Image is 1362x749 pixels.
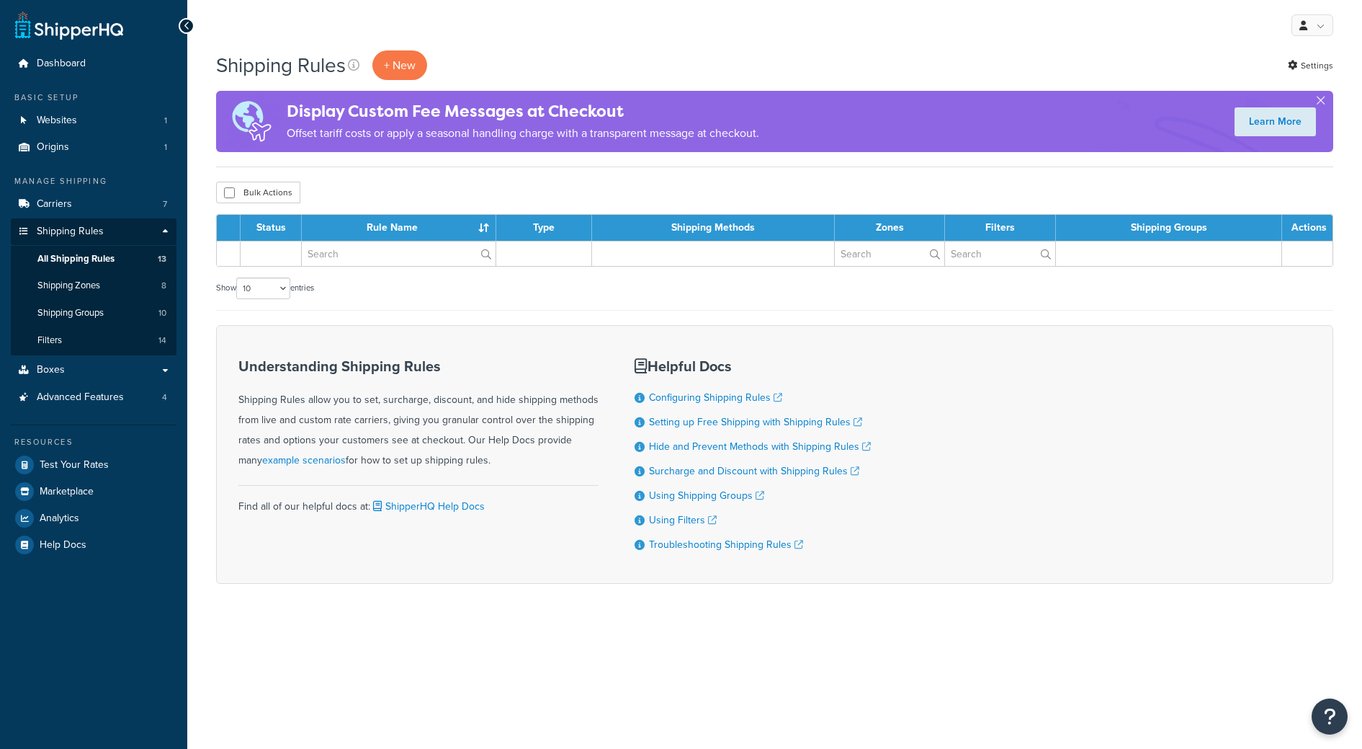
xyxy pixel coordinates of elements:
h1: Shipping Rules [216,51,346,79]
label: Show entries [216,278,314,299]
a: Marketplace [11,479,176,505]
span: 7 [163,198,167,210]
li: Carriers [11,191,176,218]
a: Analytics [11,505,176,531]
span: Dashboard [37,58,86,70]
a: Setting up Free Shipping with Shipping Rules [649,415,862,430]
button: Bulk Actions [216,182,300,203]
span: Filters [37,334,62,347]
a: Carriers 7 [11,191,176,218]
li: Shipping Zones [11,272,176,299]
a: Websites 1 [11,107,176,134]
span: Shipping Zones [37,280,100,292]
a: Hide and Prevent Methods with Shipping Rules [649,439,871,454]
th: Zones [835,215,945,241]
a: Configuring Shipping Rules [649,390,782,405]
h4: Display Custom Fee Messages at Checkout [287,99,759,123]
span: 1 [164,115,167,127]
a: Help Docs [11,532,176,558]
a: ShipperHQ Home [15,11,123,40]
th: Shipping Groups [1056,215,1282,241]
div: Find all of our helpful docs at: [238,485,599,517]
a: Origins 1 [11,134,176,161]
th: Status [241,215,302,241]
th: Shipping Methods [592,215,835,241]
span: 10 [158,307,166,319]
th: Actions [1282,215,1332,241]
th: Type [496,215,592,241]
a: All Shipping Rules 13 [11,246,176,272]
span: Carriers [37,198,72,210]
span: 4 [162,391,167,404]
h3: Helpful Docs [635,358,871,374]
select: Showentries [236,278,290,299]
span: 13 [158,253,166,265]
th: Filters [945,215,1056,241]
a: Shipping Rules [11,218,176,245]
span: Marketplace [40,486,94,498]
a: ShipperHQ Help Docs [370,499,485,514]
li: Origins [11,134,176,161]
p: Offset tariff costs or apply a seasonal handling charge with a transparent message at checkout. [287,123,759,143]
span: Shipping Groups [37,307,104,319]
input: Search [945,241,1055,266]
a: Filters 14 [11,327,176,354]
span: Shipping Rules [37,226,104,238]
a: Shipping Zones 8 [11,272,176,299]
a: Learn More [1235,107,1316,136]
a: Surcharge and Discount with Shipping Rules [649,464,859,479]
div: Basic Setup [11,92,176,104]
span: Help Docs [40,539,86,551]
span: Boxes [37,364,65,376]
img: duties-banner-06bc72dcb5fe05cb3f9472aba00be2ae8eb53ab6f0d8bb03d382ba314ac3c341.png [216,91,287,152]
span: Test Your Rates [40,459,109,471]
button: Open Resource Center [1312,699,1348,735]
a: Test Your Rates [11,452,176,478]
div: Shipping Rules allow you to set, surcharge, discount, and hide shipping methods from live and cus... [238,358,599,471]
div: Resources [11,436,176,448]
li: Advanced Features [11,384,176,411]
span: 1 [164,141,167,154]
span: 8 [161,280,166,292]
a: Using Filters [649,513,717,528]
span: Advanced Features [37,391,124,404]
span: All Shipping Rules [37,253,115,265]
li: Shipping Rules [11,218,176,355]
div: Manage Shipping [11,175,176,187]
span: Analytics [40,513,79,525]
a: Settings [1288,56,1333,76]
a: Advanced Features 4 [11,384,176,411]
span: Websites [37,115,77,127]
p: + New [372,50,427,80]
a: example scenarios [262,453,346,468]
a: Boxes [11,357,176,384]
th: Rule Name [302,215,496,241]
input: Search [302,241,496,266]
li: Shipping Groups [11,300,176,327]
a: Dashboard [11,50,176,77]
a: Using Shipping Groups [649,488,764,503]
li: Filters [11,327,176,354]
a: Troubleshooting Shipping Rules [649,537,803,552]
a: Shipping Groups 10 [11,300,176,327]
li: Websites [11,107,176,134]
h3: Understanding Shipping Rules [238,358,599,374]
span: 14 [158,334,166,347]
span: Origins [37,141,69,154]
li: All Shipping Rules [11,246,176,272]
input: Search [835,241,944,266]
